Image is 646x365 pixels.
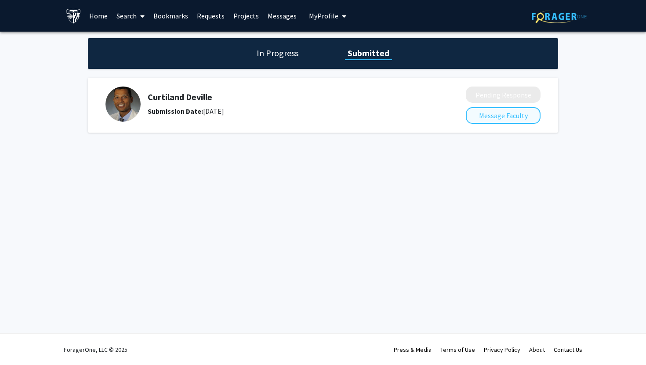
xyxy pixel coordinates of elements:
a: Message Faculty [466,111,541,120]
a: Press & Media [394,346,432,354]
a: Privacy Policy [484,346,520,354]
img: Profile Picture [105,87,141,122]
a: Search [112,0,149,31]
iframe: Chat [7,325,37,358]
span: My Profile [309,11,338,20]
b: Submission Date: [148,107,203,116]
a: Requests [192,0,229,31]
button: Message Faculty [466,107,541,124]
div: [DATE] [148,106,419,116]
a: About [529,346,545,354]
a: Home [85,0,112,31]
a: Projects [229,0,263,31]
h5: Curtiland Deville [148,92,419,102]
a: Contact Us [554,346,582,354]
div: ForagerOne, LLC © 2025 [64,334,127,365]
button: Pending Response [466,87,541,103]
h1: Submitted [345,47,392,59]
a: Terms of Use [440,346,475,354]
a: Messages [263,0,301,31]
a: Bookmarks [149,0,192,31]
img: ForagerOne Logo [532,10,587,23]
h1: In Progress [254,47,301,59]
img: Johns Hopkins University Logo [66,8,81,24]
